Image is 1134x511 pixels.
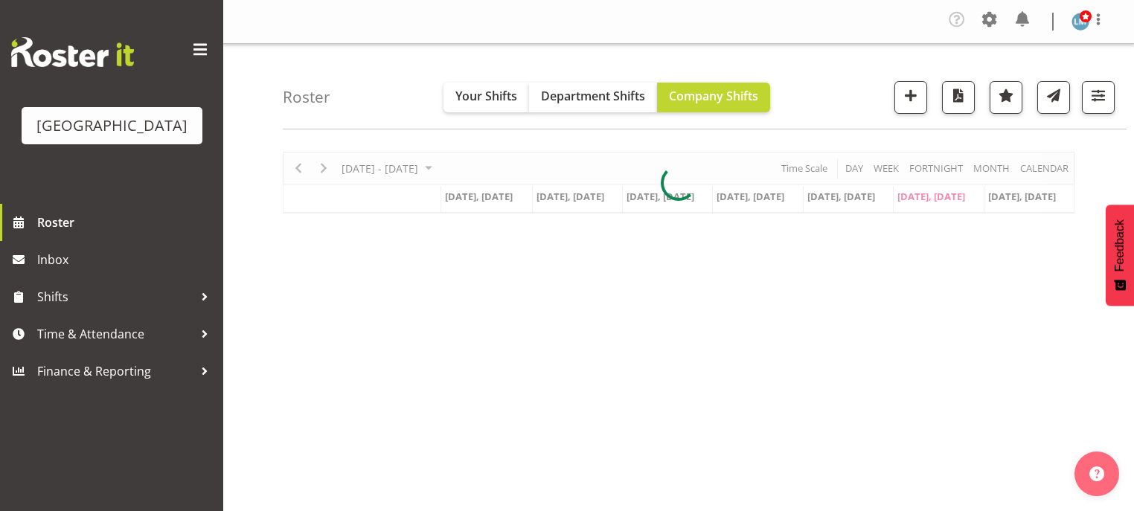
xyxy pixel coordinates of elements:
button: Highlight an important date within the roster. [990,81,1022,114]
button: Filter Shifts [1082,81,1115,114]
span: Inbox [37,248,216,271]
button: Feedback - Show survey [1106,205,1134,306]
button: Add a new shift [894,81,927,114]
span: Department Shifts [541,88,645,104]
button: Department Shifts [529,83,657,112]
button: Download a PDF of the roster according to the set date range. [942,81,975,114]
span: Time & Attendance [37,323,193,345]
img: help-xxl-2.png [1089,466,1104,481]
h4: Roster [283,89,330,106]
button: Company Shifts [657,83,770,112]
button: Your Shifts [443,83,529,112]
span: Finance & Reporting [37,360,193,382]
img: lesley-mckenzie127.jpg [1071,13,1089,30]
span: Your Shifts [455,88,517,104]
img: Rosterit website logo [11,37,134,67]
span: Roster [37,211,216,234]
span: Shifts [37,286,193,308]
span: Feedback [1113,219,1127,271]
div: [GEOGRAPHIC_DATA] [36,115,188,137]
button: Send a list of all shifts for the selected filtered period to all rostered employees. [1037,81,1070,114]
span: Company Shifts [669,88,758,104]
